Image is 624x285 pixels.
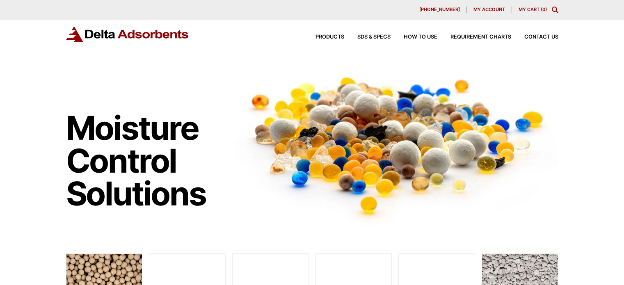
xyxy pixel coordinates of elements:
span: Contact Us [524,34,558,40]
span: SDS & SPECS [357,34,391,40]
a: Requirement Charts [437,34,511,40]
img: Delta Adsorbents [66,26,189,42]
div: Toggle Modal Content [552,7,558,13]
h1: Moisture Control Solutions [66,112,224,210]
a: [PHONE_NUMBER] [413,7,467,13]
a: SDS & SPECS [344,34,391,40]
span: 0 [542,7,545,12]
a: My account [467,7,512,13]
span: My account [473,7,505,12]
a: How to Use [391,34,437,40]
span: [PHONE_NUMBER] [419,7,460,12]
span: Requirement Charts [450,34,511,40]
a: Contact Us [511,34,558,40]
a: Products [302,34,344,40]
span: How to Use [404,34,437,40]
span: Products [315,34,344,40]
a: My Cart (0) [519,7,547,12]
img: Image [232,62,558,227]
